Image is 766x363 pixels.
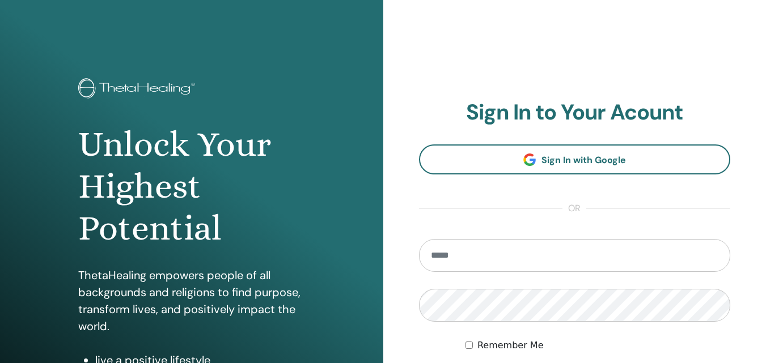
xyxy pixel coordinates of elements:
[477,339,544,352] label: Remember Me
[419,144,731,174] a: Sign In with Google
[78,123,305,250] h1: Unlock Your Highest Potential
[562,202,586,215] span: or
[541,154,626,166] span: Sign In with Google
[78,267,305,335] p: ThetaHealing empowers people of all backgrounds and religions to find purpose, transform lives, a...
[419,100,731,126] h2: Sign In to Your Acount
[465,339,730,352] div: Keep me authenticated indefinitely or until I manually logout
